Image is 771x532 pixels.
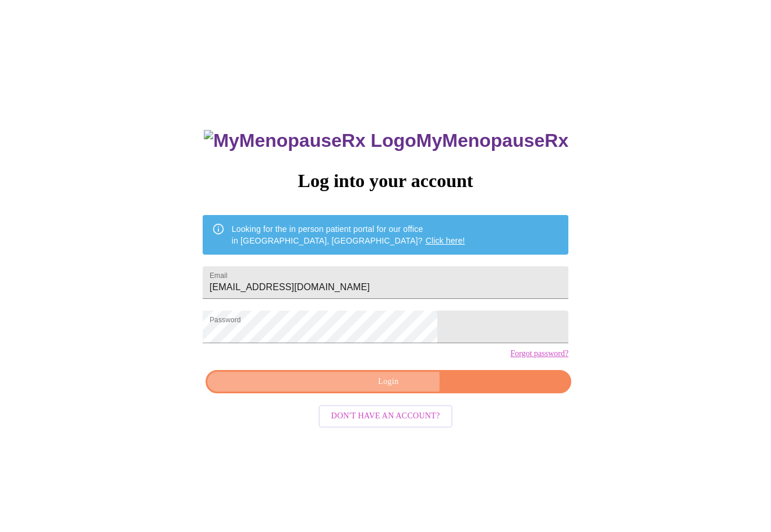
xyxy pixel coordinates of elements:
div: Looking for the in person patient portal for our office in [GEOGRAPHIC_DATA], [GEOGRAPHIC_DATA]? [232,219,465,251]
a: Click here! [426,236,465,245]
button: Don't have an account? [319,405,453,428]
span: Login [219,375,558,389]
a: Don't have an account? [316,410,456,420]
h3: MyMenopauseRx [204,130,568,152]
span: Don't have an account? [331,409,440,424]
a: Forgot password? [510,349,568,358]
button: Login [206,370,571,394]
h3: Log into your account [203,170,568,192]
img: MyMenopauseRx Logo [204,130,416,152]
